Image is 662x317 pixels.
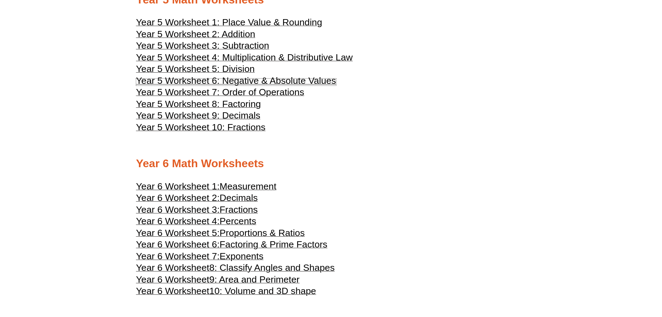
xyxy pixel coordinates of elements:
[136,181,220,192] span: Year 6 Worksheet 1:
[136,67,255,74] a: Year 5 Worksheet 5: Division
[136,286,209,296] span: Year 6 Worksheet
[136,274,209,285] span: Year 6 Worksheet
[136,64,255,74] span: Year 5 Worksheet 5: Division
[136,75,336,86] span: Year 5 Worksheet 6: Negative & Absolute Values
[136,216,220,226] span: Year 6 Worksheet 4:
[136,99,261,109] span: Year 5 Worksheet 8: Factoring
[136,40,269,51] span: Year 5 Worksheet 3: Subtraction
[136,55,353,62] a: Year 5 Worksheet 4: Multiplication & Distributive Law
[220,181,277,192] span: Measurement
[136,193,220,203] span: Year 6 Worksheet 2:
[220,204,258,215] span: Fractions
[136,239,220,250] span: Year 6 Worksheet 6:
[136,219,256,226] a: Year 6 Worksheet 4:Percents
[136,32,255,39] a: Year 5 Worksheet 2: Addition
[136,208,258,214] a: Year 6 Worksheet 3:Fractions
[220,251,264,261] span: Exponents
[136,184,277,191] a: Year 6 Worksheet 1:Measurement
[220,193,258,203] span: Decimals
[136,262,209,273] span: Year 6 Worksheet
[220,239,328,250] span: Factoring & Prime Factors
[136,87,304,97] span: Year 5 Worksheet 7: Order of Operations
[136,231,305,238] a: Year 6 Worksheet 5:Proportions & Ratios
[136,52,353,63] span: Year 5 Worksheet 4: Multiplication & Distributive Law
[136,251,220,261] span: Year 6 Worksheet 7:
[209,286,316,296] span: 10: Volume and 3D shape
[136,43,269,50] a: Year 5 Worksheet 3: Subtraction
[136,79,336,86] a: Year 5 Worksheet 6: Negative & Absolute Values
[209,262,335,273] span: 8: Classify Angles and Shapes
[136,156,526,171] h2: Year 6 Math Worksheets
[136,266,335,273] a: Year 6 Worksheet8: Classify Angles and Shapes
[546,238,662,317] iframe: Chat Widget
[220,216,256,226] span: Percents
[136,228,220,238] span: Year 6 Worksheet 5:
[136,277,300,284] a: Year 6 Worksheet9: Area and Perimeter
[136,17,322,27] span: Year 5 Worksheet 1: Place Value & Rounding
[136,90,304,97] a: Year 5 Worksheet 7: Order of Operations
[136,102,261,109] a: Year 5 Worksheet 8: Factoring
[136,122,266,132] span: Year 5 Worksheet 10: Fractions
[136,289,316,296] a: Year 6 Worksheet10: Volume and 3D shape
[136,110,260,121] span: Year 5 Worksheet 9: Decimals
[136,125,266,132] a: Year 5 Worksheet 10: Fractions
[136,254,264,261] a: Year 6 Worksheet 7:Exponents
[136,20,322,27] a: Year 5 Worksheet 1: Place Value & Rounding
[136,204,220,215] span: Year 6 Worksheet 3:
[220,228,305,238] span: Proportions & Ratios
[136,196,258,203] a: Year 6 Worksheet 2:Decimals
[136,113,260,120] a: Year 5 Worksheet 9: Decimals
[209,274,299,285] span: 9: Area and Perimeter
[136,29,255,39] span: Year 5 Worksheet 2: Addition
[136,242,328,249] a: Year 6 Worksheet 6:Factoring & Prime Factors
